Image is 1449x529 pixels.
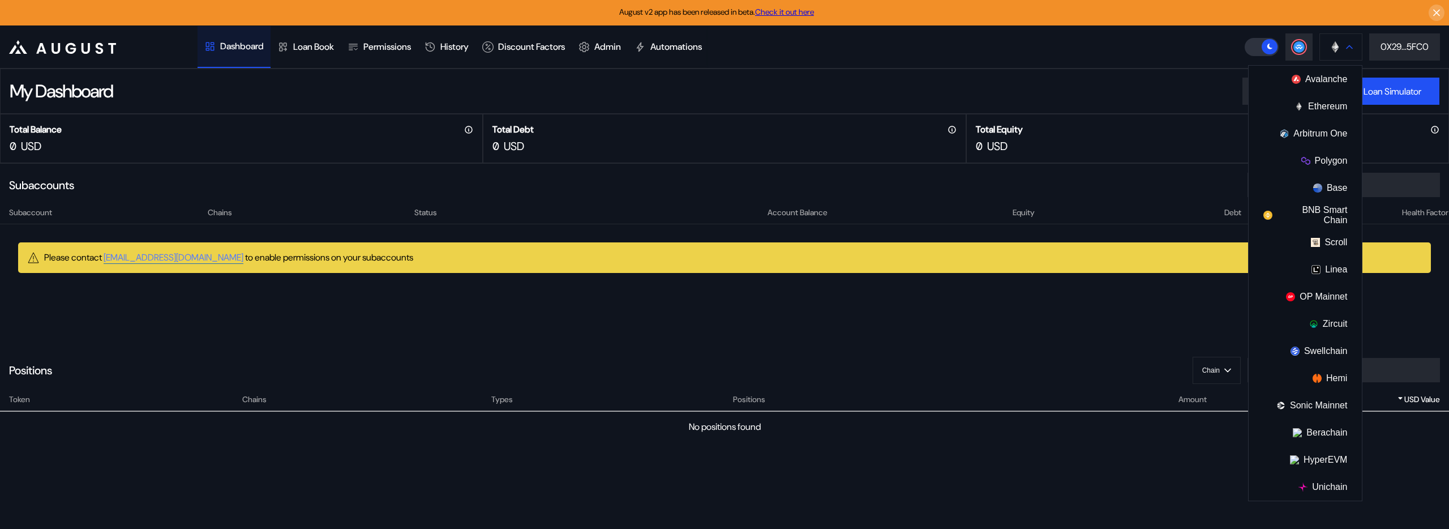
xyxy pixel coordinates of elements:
div: Please contact to enable permissions on your subaccounts [44,251,413,264]
span: Positions [733,394,765,406]
a: Loan Book [271,26,341,68]
button: Zircuit [1249,310,1362,338]
span: Equity [1013,207,1035,219]
div: 0 [492,139,499,153]
div: USD [987,139,1008,153]
span: Health Factor [1402,207,1448,219]
img: chain logo [1291,347,1300,356]
img: chain logo [1301,156,1310,165]
img: chain logo [1311,265,1321,274]
button: Arbitrum One [1249,120,1362,147]
div: 0X29...5FC0 [1381,41,1429,53]
button: chain logo [1319,33,1362,61]
img: chain logo [1294,102,1304,111]
span: Chains [208,207,232,219]
span: Debt [1224,207,1241,219]
div: History [440,41,469,53]
img: chain logo [1313,374,1322,383]
button: Swellchain [1249,338,1362,365]
a: Dashboard [198,26,271,68]
button: Chain [1193,357,1241,384]
img: chain logo [1298,483,1307,492]
img: chain logo [1329,41,1341,53]
span: Amount [1178,394,1207,406]
a: [EMAIL_ADDRESS][DOMAIN_NAME] [104,251,243,264]
div: Loan Simulator [1364,86,1421,97]
div: 0 [976,139,983,153]
a: Check it out here [755,7,814,17]
button: Ethereum [1249,93,1362,120]
button: Linea [1249,256,1362,283]
span: Status [414,207,437,219]
img: chain logo [1280,129,1289,138]
button: Loan Simulator [1345,78,1439,105]
span: August v2 app has been released in beta. [619,7,814,17]
a: Discount Factors [475,26,572,68]
div: Discount Factors [498,41,565,53]
div: USD [504,139,524,153]
a: Permissions [341,26,418,68]
img: chain logo [1293,428,1302,437]
h2: Total Equity [976,123,1023,135]
div: Loan Book [293,41,334,53]
div: My Dashboard [10,79,113,103]
button: Avalanche [1249,66,1362,93]
div: Dashboard [220,40,264,52]
button: Sonic Mainnet [1249,392,1362,419]
button: Hemi [1249,365,1362,392]
span: Token [9,394,30,406]
div: Subaccounts [9,178,74,193]
img: chain logo [1276,401,1285,410]
span: USD Value [1404,394,1440,406]
span: Subaccount [9,207,52,219]
img: chain logo [1311,238,1320,247]
button: Distribute Yield [1242,78,1336,105]
img: warning [27,251,40,264]
div: Permissions [363,41,411,53]
button: Scroll [1249,229,1362,256]
div: Admin [594,41,621,53]
button: Unichain [1249,473,1362,501]
span: Chain [1202,366,1220,374]
div: Positions [9,363,52,378]
span: Types [491,394,513,406]
h2: Total Balance [10,123,62,135]
a: Automations [628,26,709,68]
a: History [418,26,475,68]
img: chain logo [1290,455,1299,464]
div: 0 [10,139,16,153]
div: Automations [650,41,702,53]
button: HyperEVM [1249,446,1362,473]
div: No positions found [689,421,761,433]
img: chain logo [1313,184,1322,193]
img: chain logo [1292,75,1301,84]
button: Berachain [1249,419,1362,446]
img: chain logo [1309,319,1318,329]
button: Polygon [1249,147,1362,174]
span: Chains [242,394,267,406]
button: Base [1249,174,1362,202]
div: USD [21,139,41,153]
span: Account Balance [768,207,828,219]
img: chain logo [1263,211,1272,220]
a: Admin [572,26,628,68]
button: BNB Smart Chain [1249,202,1362,229]
img: chain logo [1286,292,1295,301]
h2: Total Debt [492,123,534,135]
button: 0X29...5FC0 [1369,33,1440,61]
button: OP Mainnet [1249,283,1362,310]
